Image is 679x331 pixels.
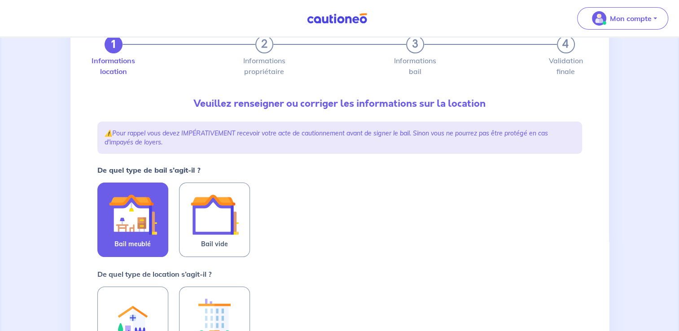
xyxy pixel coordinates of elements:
button: 1 [105,35,123,53]
p: De quel type de location s’agit-il ? [97,269,211,279]
img: illu_empty_lease.svg [190,190,239,239]
label: Informations bail [406,57,424,75]
span: Bail vide [201,239,228,249]
img: illu_account_valid_menu.svg [592,11,606,26]
span: Bail meublé [114,239,151,249]
img: Cautioneo [303,13,371,24]
strong: De quel type de bail s’agit-il ? [97,165,201,174]
label: Informations location [105,57,123,75]
button: illu_account_valid_menu.svgMon compte [577,7,668,30]
p: Veuillez renseigner ou corriger les informations sur la location [97,96,582,111]
img: illu_furnished_lease.svg [109,190,157,239]
p: ⚠️ [105,129,575,147]
label: Informations propriétaire [255,57,273,75]
em: Pour rappel vous devez IMPÉRATIVEMENT recevoir votre acte de cautionnement avant de signer le bai... [105,129,548,146]
p: Mon compte [610,13,652,24]
label: Validation finale [557,57,575,75]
